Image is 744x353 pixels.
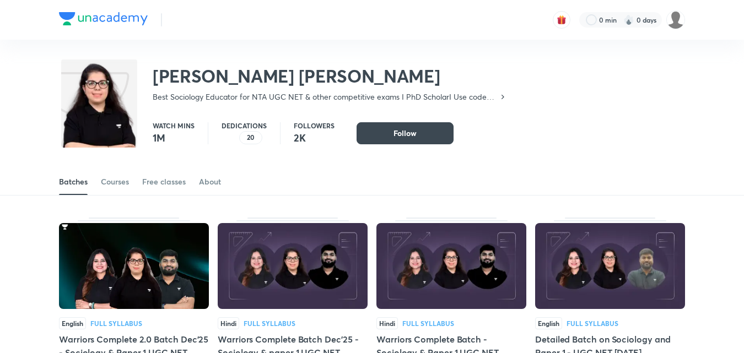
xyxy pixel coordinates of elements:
[153,131,195,144] p: 1M
[59,223,209,309] img: Thumbnail
[142,176,186,187] div: Free classes
[294,122,335,129] p: Followers
[535,223,685,309] img: Thumbnail
[222,122,267,129] p: Dedications
[244,320,295,327] div: Full Syllabus
[101,169,129,195] a: Courses
[90,320,142,327] div: Full Syllabus
[553,11,570,29] button: avatar
[59,317,86,329] span: English
[247,134,255,142] p: 20
[393,128,417,139] span: Follow
[142,169,186,195] a: Free classes
[199,176,221,187] div: About
[59,12,148,28] a: Company Logo
[557,15,567,25] img: avatar
[376,223,526,309] img: Thumbnail
[294,131,335,144] p: 2K
[199,169,221,195] a: About
[222,131,235,144] img: educator badge2
[535,317,562,329] span: English
[567,320,618,327] div: Full Syllabus
[153,122,195,129] p: Watch mins
[218,223,368,309] img: Thumbnail
[357,122,454,144] button: Follow
[230,131,244,144] img: educator badge1
[101,176,129,187] div: Courses
[376,317,398,329] span: Hindi
[61,62,137,166] img: class
[59,12,148,25] img: Company Logo
[59,176,88,187] div: Batches
[59,169,88,195] a: Batches
[402,320,454,327] div: Full Syllabus
[153,65,507,87] h2: [PERSON_NAME] [PERSON_NAME]
[153,91,498,102] p: Best Sociology Educator for NTA UGC NET & other competitive exams I PhD ScholarI Use code YASHIKA...
[623,14,634,25] img: streak
[218,317,239,329] span: Hindi
[666,10,685,29] img: renuka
